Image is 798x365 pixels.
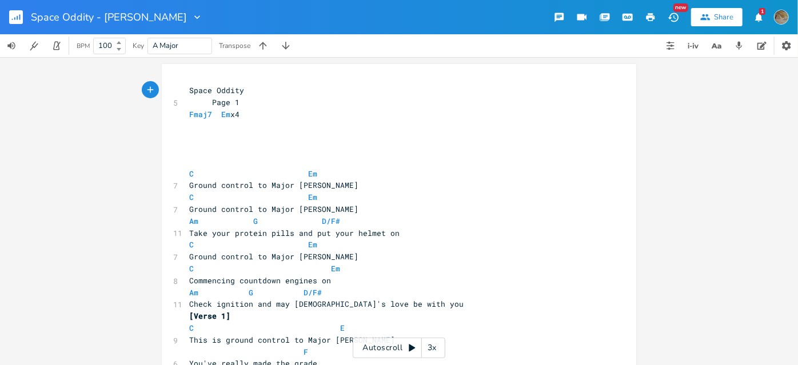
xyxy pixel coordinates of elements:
span: G [249,287,253,298]
div: BPM [77,43,90,49]
span: Commencing countdown engines on [189,275,331,286]
span: Check ignition and may [DEMOGRAPHIC_DATA]'s love be with you [189,299,464,309]
span: Em [308,169,317,179]
span: Am [189,287,198,298]
button: Share [691,8,743,26]
div: 3x [422,338,442,358]
span: C [189,263,194,274]
span: F [304,347,308,357]
span: G [253,216,258,226]
div: New [673,3,688,12]
button: 1 [747,7,770,27]
span: x4 [189,109,240,119]
img: dustindegase [774,10,789,25]
span: Ground control to Major [PERSON_NAME] [189,180,358,190]
span: C [189,169,194,179]
span: Em [308,192,317,202]
span: Fmaj7 [189,109,212,119]
span: Ground control to Major [PERSON_NAME] [189,251,358,262]
span: [Verse 1] [189,311,230,321]
div: 1 [759,8,765,15]
span: This is ground control to Major [PERSON_NAME] [189,335,395,345]
span: A Major [153,41,178,51]
span: Am [189,216,198,226]
span: Em [331,263,340,274]
span: Take your protein pills and put your helmet on [189,228,400,238]
div: Autoscroll [353,338,445,358]
span: Ground control to Major [PERSON_NAME] [189,204,358,214]
span: D/F# [322,216,340,226]
div: Key [133,42,144,49]
span: C [189,239,194,250]
span: D/F# [304,287,322,298]
div: Transpose [219,42,250,49]
span: C [189,192,194,202]
span: Em [221,109,230,119]
span: Space Oddity Page 1 [189,85,596,107]
span: E [340,323,345,333]
span: C [189,323,194,333]
span: Space Oddity - [PERSON_NAME] [31,12,187,22]
span: Em [308,239,317,250]
button: New [662,7,685,27]
div: Share [714,12,733,22]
